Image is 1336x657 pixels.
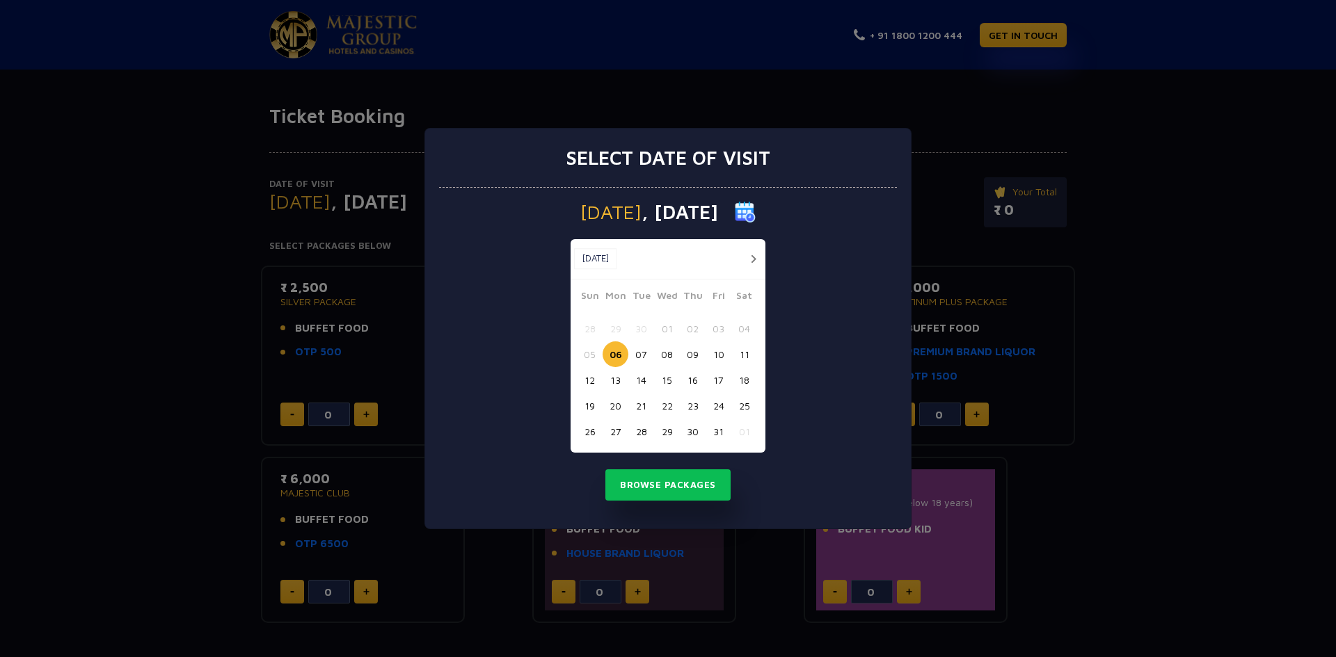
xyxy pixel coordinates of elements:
[731,316,757,341] button: 04
[680,316,706,341] button: 02
[654,341,680,367] button: 08
[654,316,680,341] button: 01
[577,393,603,419] button: 19
[680,288,706,307] span: Thu
[577,288,603,307] span: Sun
[654,367,680,393] button: 15
[605,469,731,501] button: Browse Packages
[680,419,706,444] button: 30
[654,288,680,307] span: Wed
[654,419,680,444] button: 29
[577,419,603,444] button: 26
[603,341,628,367] button: 06
[603,419,628,444] button: 27
[706,288,731,307] span: Fri
[680,393,706,419] button: 23
[628,367,654,393] button: 14
[731,419,757,444] button: 01
[731,367,757,393] button: 18
[628,393,654,419] button: 21
[680,341,706,367] button: 09
[706,316,731,341] button: 03
[603,367,628,393] button: 13
[706,393,731,419] button: 24
[731,288,757,307] span: Sat
[577,367,603,393] button: 12
[577,316,603,341] button: 28
[603,288,628,307] span: Mon
[603,316,628,341] button: 29
[628,316,654,341] button: 30
[680,367,706,393] button: 16
[735,202,756,222] img: calender icon
[580,202,642,222] span: [DATE]
[706,367,731,393] button: 17
[577,341,603,367] button: 05
[574,248,617,269] button: [DATE]
[603,393,628,419] button: 20
[628,341,654,367] button: 07
[706,419,731,444] button: 31
[731,341,757,367] button: 11
[654,393,680,419] button: 22
[628,419,654,444] button: 28
[628,288,654,307] span: Tue
[731,393,757,419] button: 25
[566,146,770,170] h3: Select date of visit
[706,341,731,367] button: 10
[642,202,718,222] span: , [DATE]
